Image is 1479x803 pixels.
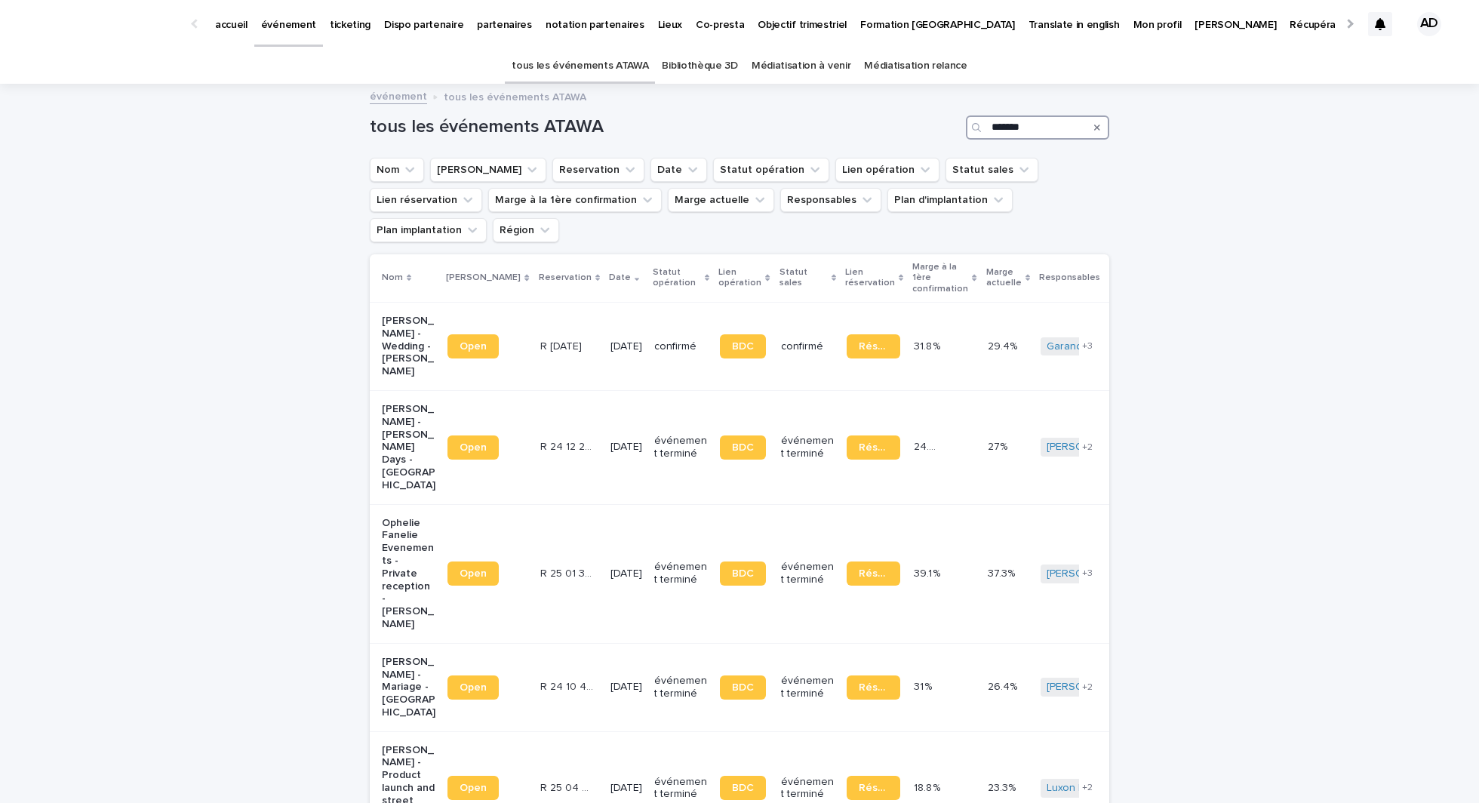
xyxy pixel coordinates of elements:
[370,158,424,182] button: Nom
[781,675,835,700] p: événement terminé
[859,442,888,453] span: Réservation
[1082,569,1093,578] span: + 3
[720,776,766,800] a: BDC
[781,776,835,801] p: événement terminé
[446,269,521,286] p: [PERSON_NAME]
[847,675,900,700] a: Réservation
[732,568,754,579] span: BDC
[668,188,774,212] button: Marge actuelle
[654,435,708,460] p: événement terminé
[914,337,943,353] p: 31.8 %
[732,783,754,793] span: BDC
[1047,441,1129,454] a: [PERSON_NAME]
[912,259,968,297] p: Marge à la 1ère confirmation
[540,779,597,795] p: R 25 04 3480
[370,87,427,104] a: événement
[610,568,642,580] p: [DATE]
[30,9,177,39] img: Ls34BcGeRexTGTNfXpUC
[859,682,888,693] span: Réservation
[713,158,829,182] button: Statut opération
[447,776,499,800] a: Open
[540,565,597,580] p: R 25 01 3447
[382,269,403,286] p: Nom
[966,115,1109,140] input: Search
[847,334,900,358] a: Réservation
[370,390,1342,504] tr: [PERSON_NAME] - [PERSON_NAME] Days - [GEOGRAPHIC_DATA]OpenR 24 12 234R 24 12 234 [DATE]événement ...
[370,504,1342,643] tr: Ophelie Fanelie Evenements - Private reception - [PERSON_NAME]OpenR 25 01 3447R 25 01 3447 [DATE]...
[914,678,935,694] p: 31 %
[460,341,487,352] span: Open
[610,681,642,694] p: [DATE]
[609,269,631,286] p: Date
[1039,269,1100,286] p: Responsables
[540,678,597,694] p: R 24 10 4183
[986,264,1022,292] p: Marge actuelle
[1082,783,1093,792] span: + 2
[988,779,1019,795] p: 23.3%
[653,264,701,292] p: Statut opération
[552,158,644,182] button: Reservation
[447,334,499,358] a: Open
[460,568,487,579] span: Open
[447,675,499,700] a: Open
[610,782,642,795] p: [DATE]
[460,783,487,793] span: Open
[610,340,642,353] p: [DATE]
[752,48,851,84] a: Médiatisation à venir
[779,264,828,292] p: Statut sales
[732,341,754,352] span: BDC
[654,776,708,801] p: événement terminé
[988,565,1018,580] p: 37.3%
[444,88,586,104] p: tous les événements ATAWA
[1047,681,1129,694] a: [PERSON_NAME]
[460,442,487,453] span: Open
[864,48,967,84] a: Médiatisation relance
[1082,443,1093,452] span: + 2
[382,403,435,492] p: [PERSON_NAME] - [PERSON_NAME] Days - [GEOGRAPHIC_DATA]
[732,682,754,693] span: BDC
[859,568,888,579] span: Réservation
[370,188,482,212] button: Lien réservation
[1082,683,1093,692] span: + 2
[859,783,888,793] span: Réservation
[835,158,939,182] button: Lien opération
[493,218,559,242] button: Région
[512,48,648,84] a: tous les événements ATAWA
[859,341,888,352] span: Réservation
[887,188,1013,212] button: Plan d'implantation
[781,561,835,586] p: événement terminé
[650,158,707,182] button: Date
[488,188,662,212] button: Marge à la 1ère confirmation
[370,116,960,138] h1: tous les événements ATAWA
[370,302,1342,390] tr: [PERSON_NAME] - Wedding - [PERSON_NAME]OpenR [DATE]R [DATE] [DATE]confirméBDCconfirméRéservation3...
[1082,342,1093,351] span: + 3
[370,218,487,242] button: Plan implantation
[540,337,585,353] p: R 24 12 2091
[662,48,737,84] a: Bibliothèque 3D
[460,682,487,693] span: Open
[946,158,1038,182] button: Statut sales
[720,561,766,586] a: BDC
[720,435,766,460] a: BDC
[914,438,944,454] p: 24.8 %
[847,776,900,800] a: Réservation
[718,264,761,292] p: Lien opération
[447,435,499,460] a: Open
[720,675,766,700] a: BDC
[382,315,435,378] p: [PERSON_NAME] - Wedding - [PERSON_NAME]
[430,158,546,182] button: Lien Stacker
[1109,264,1172,292] p: Plan d'implantation
[654,675,708,700] p: événement terminé
[988,678,1020,694] p: 26.4%
[781,435,835,460] p: événement terminé
[720,334,766,358] a: BDC
[781,340,835,353] p: confirmé
[1047,568,1129,580] a: [PERSON_NAME]
[1417,12,1441,36] div: AD
[1047,340,1128,353] a: Garance Oboeuf
[1047,782,1130,795] a: Luxon Bolipombo
[914,779,943,795] p: 18.8 %
[447,561,499,586] a: Open
[610,441,642,454] p: [DATE]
